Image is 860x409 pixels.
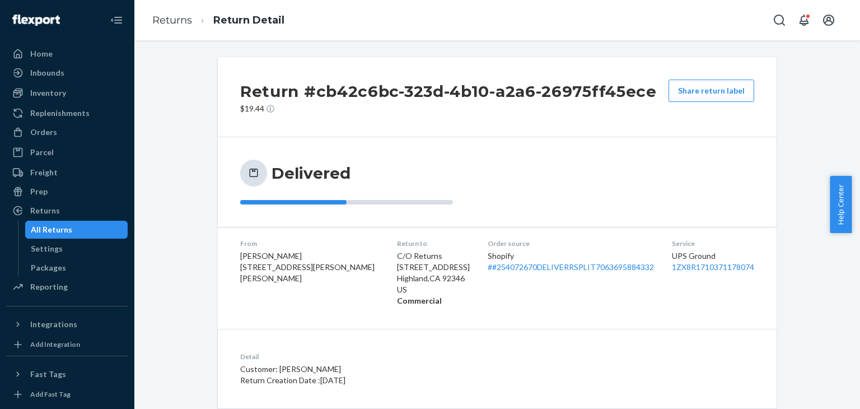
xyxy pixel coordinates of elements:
a: Inbounds [7,64,128,82]
div: Fast Tags [30,369,66,380]
div: Reporting [30,281,68,292]
a: All Returns [25,221,128,239]
span: UPS Ground [672,251,716,261]
div: Inventory [30,87,66,99]
dt: Return to [397,239,470,248]
a: ##254072670DELIVERRSPLIT7063695884332 [488,262,654,272]
dt: Order source [488,239,654,248]
dt: Detail [240,352,550,361]
a: Prep [7,183,128,201]
div: Home [30,48,53,59]
div: Orders [30,127,57,138]
div: Packages [31,262,66,273]
p: [STREET_ADDRESS] [397,262,470,273]
a: Orders [7,123,128,141]
a: Return Detail [213,14,284,26]
div: Parcel [30,147,54,158]
a: Parcel [7,143,128,161]
p: $19.44 [240,103,657,114]
div: Add Integration [30,340,80,349]
div: Shopify [488,250,654,273]
button: Close Navigation [105,9,128,31]
span: [PERSON_NAME] [STREET_ADDRESS][PERSON_NAME][PERSON_NAME] [240,251,375,283]
a: Add Integration [7,338,128,351]
button: Share return label [669,80,754,102]
h3: Delivered [272,163,350,183]
strong: Commercial [397,296,442,305]
div: Inbounds [30,67,64,78]
div: Returns [30,205,60,216]
a: Inventory [7,84,128,102]
p: C/O Returns [397,250,470,262]
button: Help Center [830,176,852,233]
a: Returns [152,14,192,26]
button: Fast Tags [7,365,128,383]
dt: From [240,239,379,248]
a: Replenishments [7,104,128,122]
a: Reporting [7,278,128,296]
button: Open account menu [817,9,840,31]
div: Add Fast Tag [30,389,71,399]
p: Return Creation Date : [DATE] [240,375,550,386]
a: 1ZX8R1710371178074 [672,262,754,272]
p: US [397,284,470,295]
img: Flexport logo [12,15,60,26]
button: Open notifications [793,9,815,31]
ol: breadcrumbs [143,4,293,37]
div: Integrations [30,319,77,330]
h2: Return #cb42c6bc-323d-4b10-a2a6-26975ff45ece [240,80,657,103]
p: Highland , CA 92346 [397,273,470,284]
a: Freight [7,164,128,182]
button: Integrations [7,315,128,333]
a: Returns [7,202,128,220]
dt: Service [672,239,754,248]
p: Customer: [PERSON_NAME] [240,364,550,375]
a: Packages [25,259,128,277]
div: All Returns [31,224,72,235]
a: Home [7,45,128,63]
div: Freight [30,167,58,178]
button: Open Search Box [768,9,791,31]
div: Prep [30,186,48,197]
a: Add Fast Tag [7,388,128,401]
div: Settings [31,243,63,254]
div: Replenishments [30,108,90,119]
a: Settings [25,240,128,258]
